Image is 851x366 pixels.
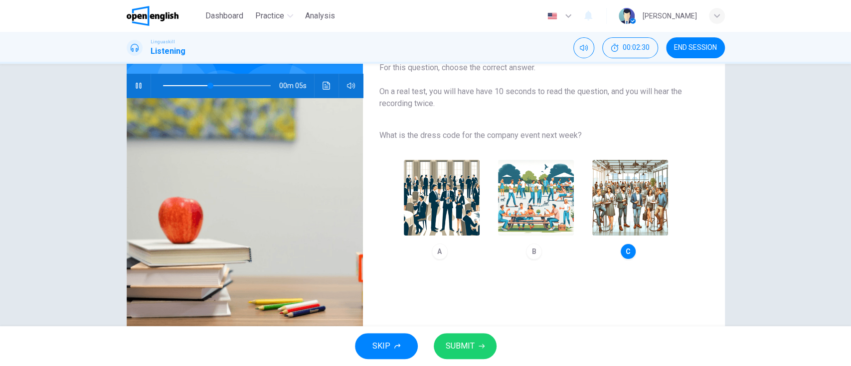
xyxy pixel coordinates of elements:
button: END SESSION [666,37,725,58]
div: [PERSON_NAME] [643,10,697,22]
button: Dashboard [201,7,247,25]
div: A [432,244,448,259]
img: OpenEnglish logo [127,6,179,26]
div: Mute [573,37,594,58]
span: END SESSION [674,44,717,52]
img: B [498,160,574,236]
span: SKIP [372,339,390,353]
h1: Listening [151,45,185,57]
button: 00:02:30 [602,37,658,58]
span: Linguaskill [151,38,175,45]
a: OpenEnglish logo [127,6,202,26]
div: B [526,244,542,259]
button: SKIP [355,333,418,359]
button: Click to see the audio transcription [319,74,335,98]
span: Analysis [305,10,335,22]
img: Profile picture [619,8,635,24]
div: C [620,244,636,259]
span: On a real test, you will have have 10 seconds to read the question, and you will hear the recordi... [379,86,692,110]
button: Analysis [301,7,339,25]
button: B [494,155,578,264]
img: Listen to a clip about the dress code for an event. [127,98,363,340]
button: Practice [251,7,297,25]
img: C [592,160,668,236]
button: A [399,155,484,264]
span: 00m 05s [279,74,314,98]
span: 00:02:30 [623,44,650,52]
img: A [404,160,480,236]
div: Hide [602,37,658,58]
button: SUBMIT [434,333,497,359]
span: For this question, choose the correct answer. [379,62,692,74]
span: Practice [255,10,284,22]
span: Dashboard [205,10,243,22]
img: en [546,12,558,20]
button: C [588,155,673,264]
span: What is the dress code for the company event next week? [379,129,692,141]
span: SUBMIT [446,339,475,353]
